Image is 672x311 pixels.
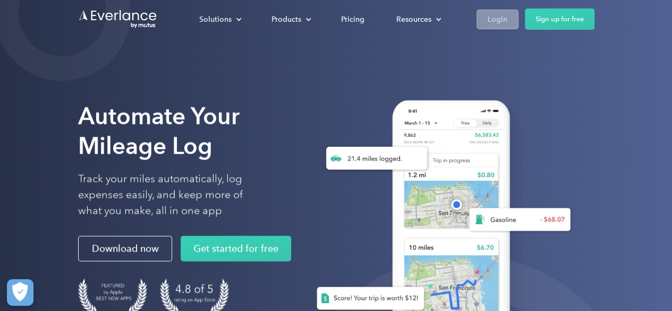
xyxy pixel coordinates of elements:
a: Login [477,10,518,29]
div: Solutions [199,13,232,26]
button: Cookies Settings [7,279,33,306]
div: Login [488,13,507,26]
a: Download now [78,236,172,262]
strong: Automate Your Mileage Log [78,102,240,160]
a: Sign up for free [525,9,594,30]
div: Resources [396,13,431,26]
div: Pricing [341,13,364,26]
p: Track your miles automatically, log expenses easily, and keep more of what you make, all in one app [78,171,268,219]
a: Pricing [330,10,375,29]
div: Products [271,13,301,26]
div: Products [261,10,320,29]
a: Go to homepage [78,9,158,29]
div: Solutions [189,10,250,29]
div: Resources [386,10,450,29]
a: Get started for free [181,236,291,262]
